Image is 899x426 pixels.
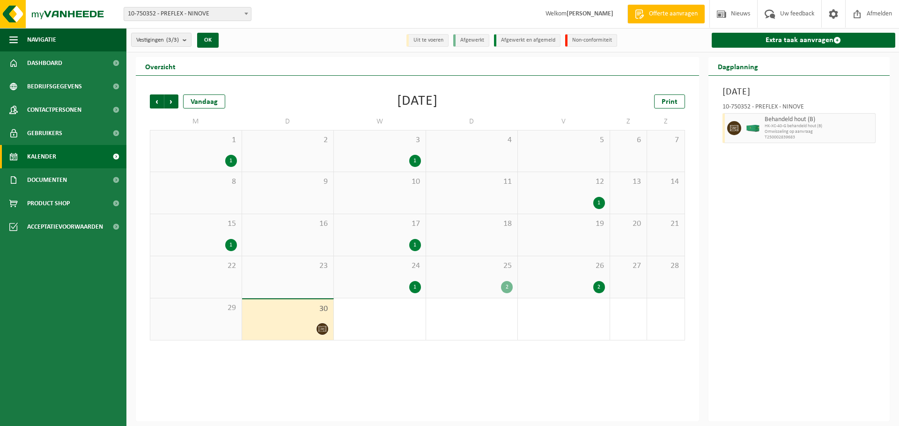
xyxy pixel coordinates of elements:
[627,5,705,23] a: Offerte aanvragen
[722,104,876,113] div: 10-750352 - PREFLEX - NINOVE
[523,135,605,145] span: 5
[652,261,679,271] span: 28
[27,28,56,51] span: Navigatie
[501,281,513,293] div: 2
[155,261,237,271] span: 22
[765,123,873,129] span: HK-XC-40-G behandeld hout (B)
[518,113,610,130] td: V
[397,94,438,108] div: [DATE]
[136,57,185,75] h2: Overzicht
[647,113,685,130] td: Z
[610,113,648,130] td: Z
[339,219,421,229] span: 17
[225,155,237,167] div: 1
[27,145,56,168] span: Kalender
[339,261,421,271] span: 24
[27,192,70,215] span: Product Shop
[565,34,617,47] li: Non-conformiteit
[247,219,329,229] span: 16
[662,98,678,106] span: Print
[406,34,449,47] li: Uit te voeren
[426,113,518,130] td: D
[155,219,237,229] span: 15
[765,135,873,140] span: T250002839683
[136,33,179,47] span: Vestigingen
[652,135,679,145] span: 7
[431,261,513,271] span: 25
[652,177,679,187] span: 14
[615,261,642,271] span: 27
[27,168,67,192] span: Documenten
[652,219,679,229] span: 21
[708,57,767,75] h2: Dagplanning
[615,219,642,229] span: 20
[164,94,178,108] span: Volgende
[197,33,219,48] button: OK
[722,85,876,99] h3: [DATE]
[242,113,334,130] td: D
[339,135,421,145] span: 3
[247,261,329,271] span: 23
[150,94,164,108] span: Vorige
[247,135,329,145] span: 2
[166,37,179,43] count: (3/3)
[334,113,426,130] td: W
[765,116,873,123] span: Behandeld hout (B)
[339,177,421,187] span: 10
[155,135,237,145] span: 1
[494,34,560,47] li: Afgewerkt en afgemeld
[131,33,192,47] button: Vestigingen(3/3)
[183,94,225,108] div: Vandaag
[124,7,251,21] span: 10-750352 - PREFLEX - NINOVE
[27,122,62,145] span: Gebruikers
[654,94,685,108] a: Print
[523,219,605,229] span: 19
[409,239,421,251] div: 1
[431,135,513,145] span: 4
[431,177,513,187] span: 11
[27,75,82,98] span: Bedrijfsgegevens
[593,197,605,209] div: 1
[155,303,237,313] span: 29
[247,304,329,314] span: 30
[523,177,605,187] span: 12
[409,281,421,293] div: 1
[593,281,605,293] div: 2
[523,261,605,271] span: 26
[27,215,103,238] span: Acceptatievoorwaarden
[615,177,642,187] span: 13
[247,177,329,187] span: 9
[615,135,642,145] span: 6
[765,129,873,135] span: Omwisseling op aanvraag
[453,34,489,47] li: Afgewerkt
[155,177,237,187] span: 8
[712,33,896,48] a: Extra taak aanvragen
[567,10,613,17] strong: [PERSON_NAME]
[27,98,81,122] span: Contactpersonen
[409,155,421,167] div: 1
[150,113,242,130] td: M
[746,125,760,132] img: HK-XC-40-GN-00
[431,219,513,229] span: 18
[27,51,62,75] span: Dashboard
[5,405,156,426] iframe: chat widget
[647,9,700,19] span: Offerte aanvragen
[225,239,237,251] div: 1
